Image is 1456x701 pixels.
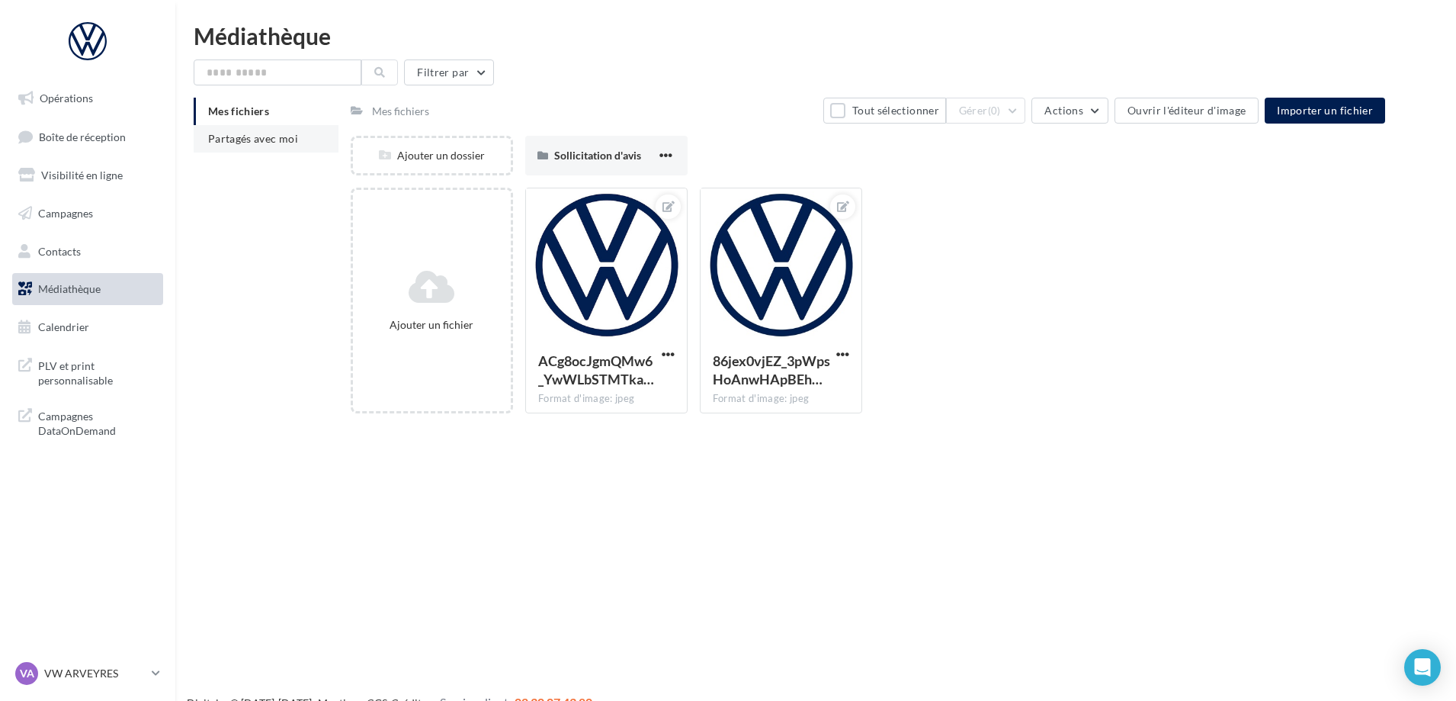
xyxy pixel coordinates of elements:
div: Ajouter un fichier [359,317,505,333]
a: Opérations [9,82,166,114]
span: Boîte de réception [39,130,126,143]
span: Actions [1044,104,1082,117]
span: 86jex0vjEZ_3pWpsHoAnwHApBEhj9SsD4tdYS5dDgtzt1XimImDNvV27TrcySkcDxcFQAJZFp-Pgm5TkDA=s0 [713,352,830,387]
a: Boîte de réception [9,121,166,153]
div: Format d'image: jpeg [538,392,675,406]
span: Partagés avec moi [208,132,298,145]
span: Campagnes [38,207,93,220]
button: Importer un fichier [1265,98,1385,124]
span: VA [20,666,34,681]
span: Médiathèque [38,282,101,295]
a: Campagnes DataOnDemand [9,400,166,445]
span: Visibilité en ligne [41,169,123,182]
a: Calendrier [9,311,166,343]
p: VW ARVEYRES [44,666,146,681]
span: Contacts [38,244,81,257]
div: Open Intercom Messenger [1404,649,1441,686]
span: Campagnes DataOnDemand [38,406,157,439]
span: Sollicitation d'avis [554,149,641,162]
span: PLV et print personnalisable [38,355,157,388]
div: Format d'image: jpeg [713,392,849,406]
a: PLV et print personnalisable [9,349,166,394]
span: Mes fichiers [208,105,269,117]
a: Campagnes [9,198,166,230]
button: Filtrer par [404,59,494,85]
button: Tout sélectionner [823,98,945,124]
a: VA VW ARVEYRES [12,659,163,688]
span: Importer un fichier [1277,104,1373,117]
span: Calendrier [38,320,89,333]
a: Contacts [9,236,166,268]
div: Mes fichiers [372,104,429,119]
div: Ajouter un dossier [353,148,511,163]
button: Actions [1031,98,1108,124]
div: Médiathèque [194,24,1438,47]
button: Ouvrir l'éditeur d'image [1114,98,1259,124]
a: Visibilité en ligne [9,159,166,191]
a: Médiathèque [9,273,166,305]
span: (0) [988,105,1001,117]
button: Gérer(0) [946,98,1026,124]
span: ACg8ocJgmQMw6_YwWLbSTMTkar67m33B_cEEz2jCXl_0D6UErwxY4zpS [538,352,654,387]
span: Opérations [40,92,93,105]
